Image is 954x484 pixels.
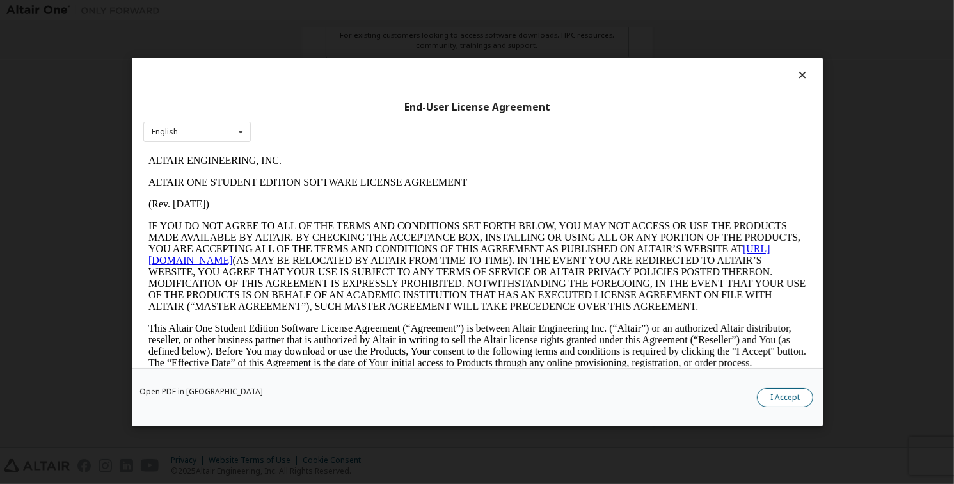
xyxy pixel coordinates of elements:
p: This Altair One Student Edition Software License Agreement (“Agreement”) is between Altair Engine... [5,173,663,219]
p: (Rev. [DATE]) [5,49,663,60]
button: I Accept [757,388,813,407]
p: IF YOU DO NOT AGREE TO ALL OF THE TERMS AND CONDITIONS SET FORTH BELOW, YOU MAY NOT ACCESS OR USE... [5,70,663,163]
p: ALTAIR ENGINEERING, INC. [5,5,663,17]
div: End-User License Agreement [143,101,811,114]
p: ALTAIR ONE STUDENT EDITION SOFTWARE LICENSE AGREEMENT [5,27,663,38]
a: [URL][DOMAIN_NAME] [5,93,627,116]
div: English [152,128,178,136]
a: Open PDF in [GEOGRAPHIC_DATA] [139,388,263,396]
